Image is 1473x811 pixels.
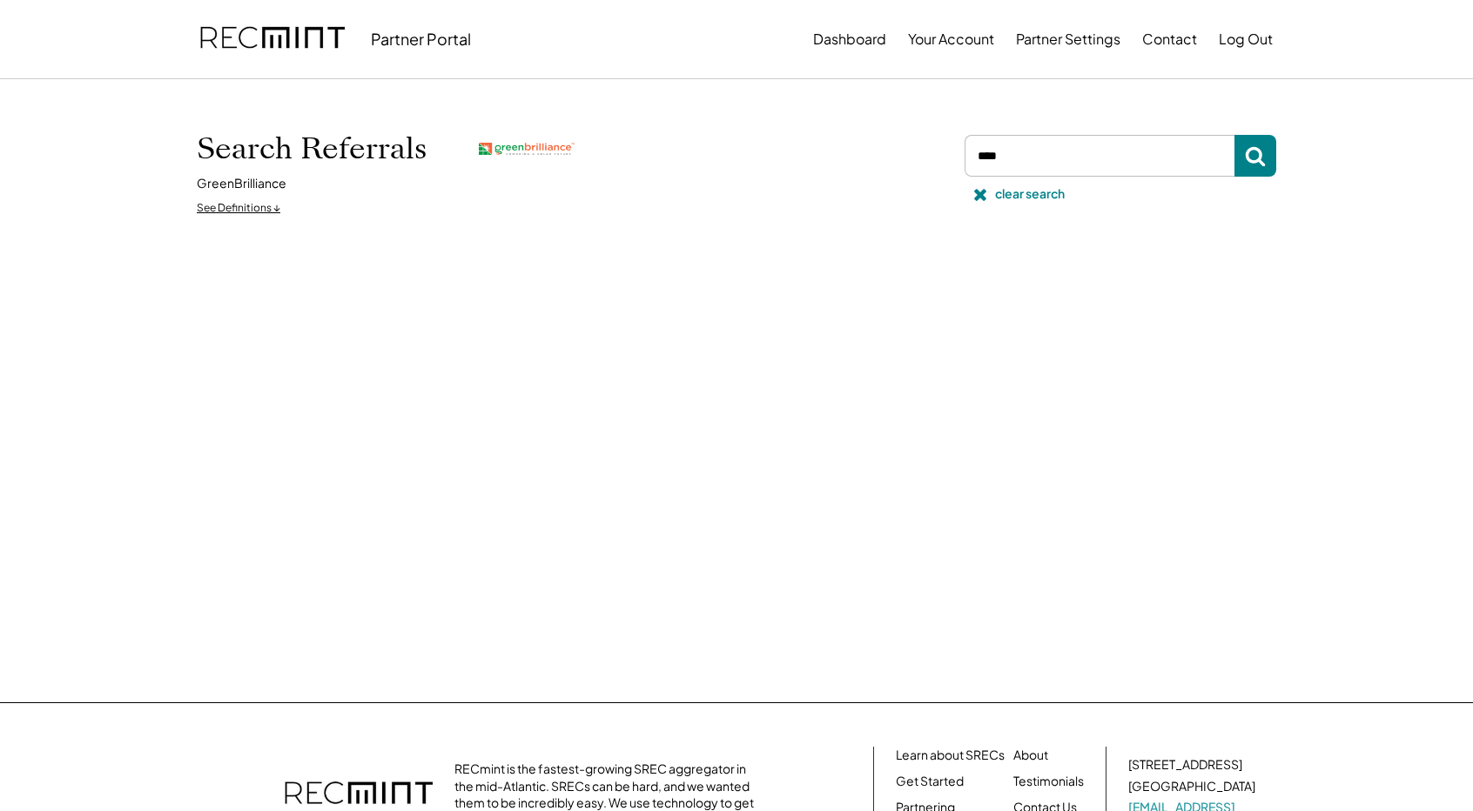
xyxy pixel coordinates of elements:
[197,175,286,192] div: GreenBrilliance
[995,185,1065,203] div: clear search
[896,747,1005,764] a: Learn about SRECs
[1142,22,1197,57] button: Contact
[813,22,886,57] button: Dashboard
[197,201,280,216] div: See Definitions ↓
[1013,773,1084,790] a: Testimonials
[1128,778,1255,795] div: [GEOGRAPHIC_DATA]
[896,773,964,790] a: Get Started
[1219,22,1273,57] button: Log Out
[371,29,471,49] div: Partner Portal
[197,131,427,167] h1: Search Referrals
[200,10,345,69] img: recmint-logotype%403x.png
[908,22,994,57] button: Your Account
[1016,22,1120,57] button: Partner Settings
[479,143,575,156] img: greenbrilliance.png
[1128,756,1242,774] div: [STREET_ADDRESS]
[1013,747,1048,764] a: About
